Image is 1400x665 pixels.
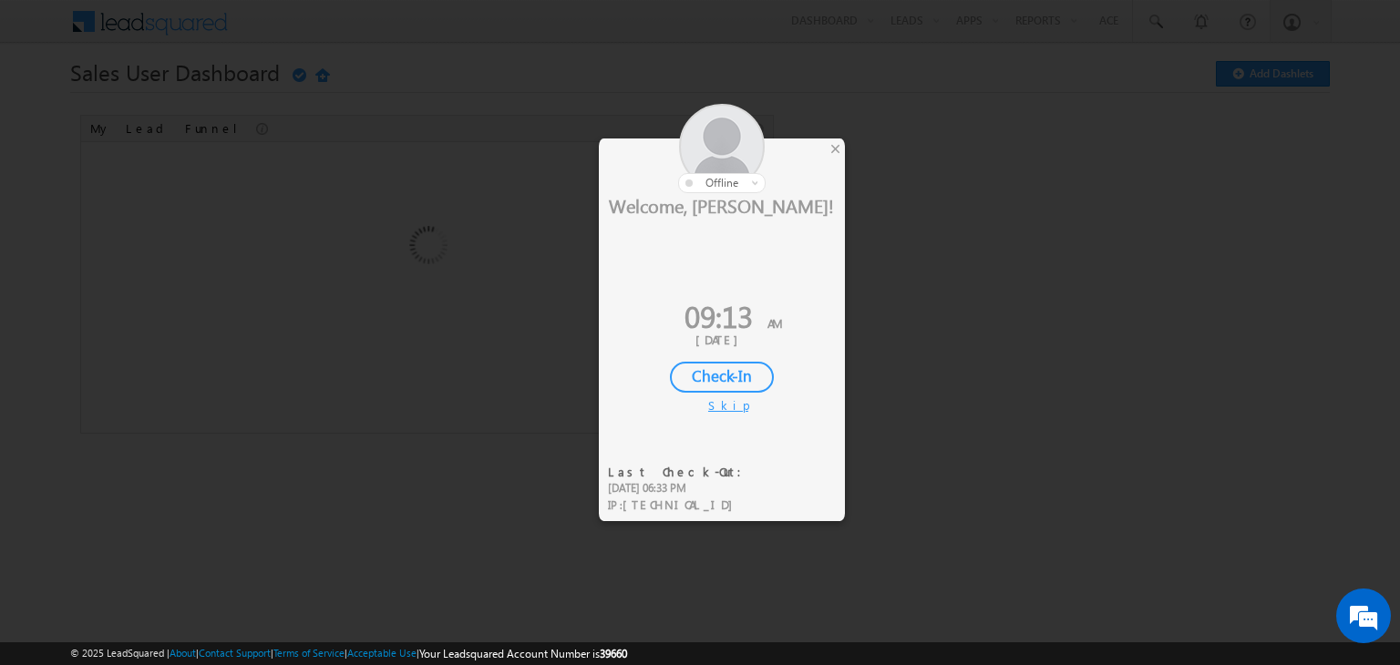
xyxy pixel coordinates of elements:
span: 09:13 [685,295,753,336]
a: Acceptable Use [347,647,417,659]
span: AM [767,315,782,331]
div: Last Check-Out: [608,464,753,480]
div: IP : [608,496,753,514]
div: [DATE] 06:33 PM [608,480,753,496]
div: Welcome, [PERSON_NAME]! [599,193,845,217]
div: Skip [708,397,736,414]
span: offline [705,176,738,189]
span: 39660 [600,647,627,660]
div: × [826,138,845,159]
span: © 2025 LeadSquared | | | | | [70,645,627,662]
span: [TECHNICAL_ID] [623,496,742,512]
div: [DATE] [612,332,831,348]
span: Your Leadsquared Account Number is [419,647,627,660]
a: Terms of Service [273,647,345,659]
a: About [170,647,196,659]
a: Contact Support [199,647,271,659]
div: Check-In [670,362,774,393]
